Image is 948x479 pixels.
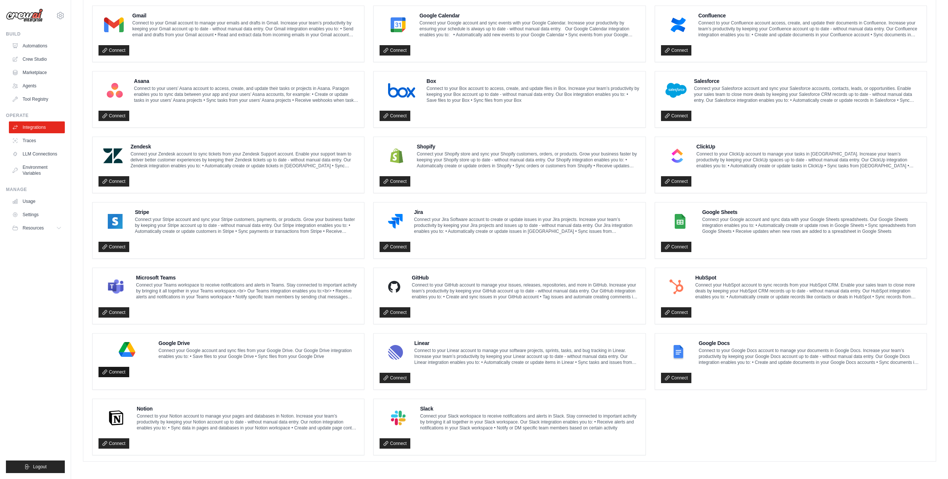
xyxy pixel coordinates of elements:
a: Connect [99,176,129,187]
h4: Slack [420,405,639,412]
h4: Google Drive [158,339,358,347]
img: Gmail Logo [101,17,127,32]
button: Resources [9,222,65,234]
a: Connect [99,45,129,56]
h4: ClickUp [697,143,921,150]
p: Connect your Shopify store and sync your Shopify customers, orders, or products. Grow your busine... [417,151,639,169]
img: Microsoft Teams Logo [101,279,131,294]
a: Connect [99,242,129,252]
p: Connect your Salesforce account and sync your Salesforce accounts, contacts, leads, or opportunit... [694,86,921,103]
img: Google Docs Logo [663,345,694,360]
a: Connect [99,111,129,121]
p: Connect your Google account and sync files from your Google Drive. Our Google Drive integration e... [158,348,358,359]
a: Settings [9,209,65,221]
a: Crew Studio [9,53,65,65]
img: Jira Logo [382,214,409,229]
a: Connect [661,45,692,56]
a: LLM Connections [9,148,65,160]
a: Connect [661,242,692,252]
a: Agents [9,80,65,92]
img: Stripe Logo [101,214,130,229]
a: Connect [99,307,129,318]
a: Connect [661,111,692,121]
img: HubSpot Logo [663,279,690,294]
span: Logout [33,464,47,470]
h4: Google Docs [699,339,921,347]
p: Connect to your Linear account to manage your software projects, sprints, tasks, and bug tracking... [414,348,640,365]
img: GitHub Logo [382,279,407,294]
a: Environment Variables [9,161,65,179]
a: Connect [380,438,410,449]
img: Google Sheets Logo [663,214,697,229]
p: Connect to your GitHub account to manage your issues, releases, repositories, and more in GitHub.... [412,282,640,300]
img: Shopify Logo [382,148,411,163]
p: Connect to your users’ Asana account to access, create, and update their tasks or projects in Asa... [134,86,358,103]
a: Connect [661,307,692,318]
p: Connect your Zendesk account to sync tickets from your Zendesk Support account. Enable your suppo... [130,151,358,169]
div: Manage [6,187,65,192]
p: Connect your Slack workspace to receive notifications and alerts in Slack. Stay connected to impo... [420,413,639,431]
p: Connect to your Confluence account access, create, and update their documents in Confluence. Incr... [698,20,921,38]
div: Chatwidget [911,443,948,479]
a: Connect [99,367,129,377]
p: Connect to your ClickUp account to manage your tasks in [GEOGRAPHIC_DATA]. Increase your team’s p... [697,151,921,169]
a: Connect [661,176,692,187]
h4: Asana [134,77,358,85]
h4: Linear [414,339,640,347]
a: Traces [9,135,65,147]
h4: GitHub [412,274,640,281]
img: Google Drive Logo [101,342,153,357]
a: Tool Registry [9,93,65,105]
h4: Zendesk [130,143,358,150]
p: Connect your Teams workspace to receive notifications and alerts in Teams. Stay connected to impo... [136,282,358,300]
h4: Box [427,77,640,85]
img: Google Calendar Logo [382,17,414,32]
h4: Confluence [698,12,921,19]
h4: Google Calendar [420,12,640,19]
p: Connect your Google account and sync data with your Google Sheets spreadsheets. Our Google Sheets... [702,217,921,234]
div: Operate [6,113,65,118]
h4: HubSpot [695,274,921,281]
img: Confluence Logo [663,17,693,32]
h4: Salesforce [694,77,921,85]
p: Connect to your Box account to access, create, and update files in Box. Increase your team’s prod... [427,86,640,103]
a: Connect [380,307,410,318]
h4: Google Sheets [702,208,921,216]
img: Salesforce Logo [663,83,689,98]
h4: Jira [414,208,640,216]
span: Resources [23,225,44,231]
a: Connect [380,45,410,56]
a: Connect [661,373,692,383]
p: Connect your Stripe account and sync your Stripe customers, payments, or products. Grow your busi... [135,217,358,234]
p: Connect your Google account and sync events with your Google Calendar. Increase your productivity... [420,20,640,38]
h4: Stripe [135,208,358,216]
div: Build [6,31,65,37]
h4: Gmail [132,12,358,19]
h4: Notion [137,405,358,412]
h4: Microsoft Teams [136,274,358,281]
img: Slack Logo [382,411,415,425]
h4: Shopify [417,143,639,150]
a: Connect [380,176,410,187]
p: Connect to your Google Docs account to manage your documents in Google Docs. Increase your team’s... [699,348,921,365]
a: Marketplace [9,67,65,78]
a: Connect [380,242,410,252]
button: Logout [6,460,65,473]
p: Connect your HubSpot account to sync records from your HubSpot CRM. Enable your sales team to clo... [695,282,921,300]
a: Automations [9,40,65,52]
a: Usage [9,195,65,207]
a: Integrations [9,121,65,133]
a: Connect [380,111,410,121]
img: Box Logo [382,83,421,98]
iframe: Chat Widget [911,443,948,479]
img: Linear Logo [382,345,409,360]
p: Connect to your Gmail account to manage your emails and drafts in Gmail. Increase your team’s pro... [132,20,358,38]
img: Notion Logo [101,411,131,425]
p: Connect to your Notion account to manage your pages and databases in Notion. Increase your team’s... [137,413,358,431]
img: Asana Logo [101,83,129,98]
img: Zendesk Logo [101,148,125,163]
a: Connect [99,438,129,449]
p: Connect your Jira Software account to create or update issues in your Jira projects. Increase you... [414,217,640,234]
a: Connect [380,373,410,383]
img: Logo [6,9,43,23]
